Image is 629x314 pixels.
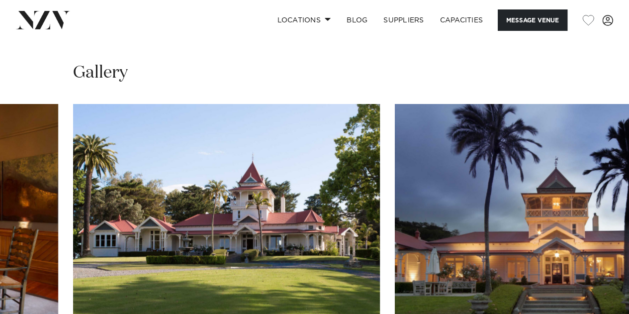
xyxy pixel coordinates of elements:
[339,9,375,31] a: BLOG
[269,9,339,31] a: Locations
[375,9,432,31] a: SUPPLIERS
[16,11,70,29] img: nzv-logo.png
[432,9,491,31] a: Capacities
[498,9,567,31] button: Message Venue
[73,62,128,84] h2: Gallery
